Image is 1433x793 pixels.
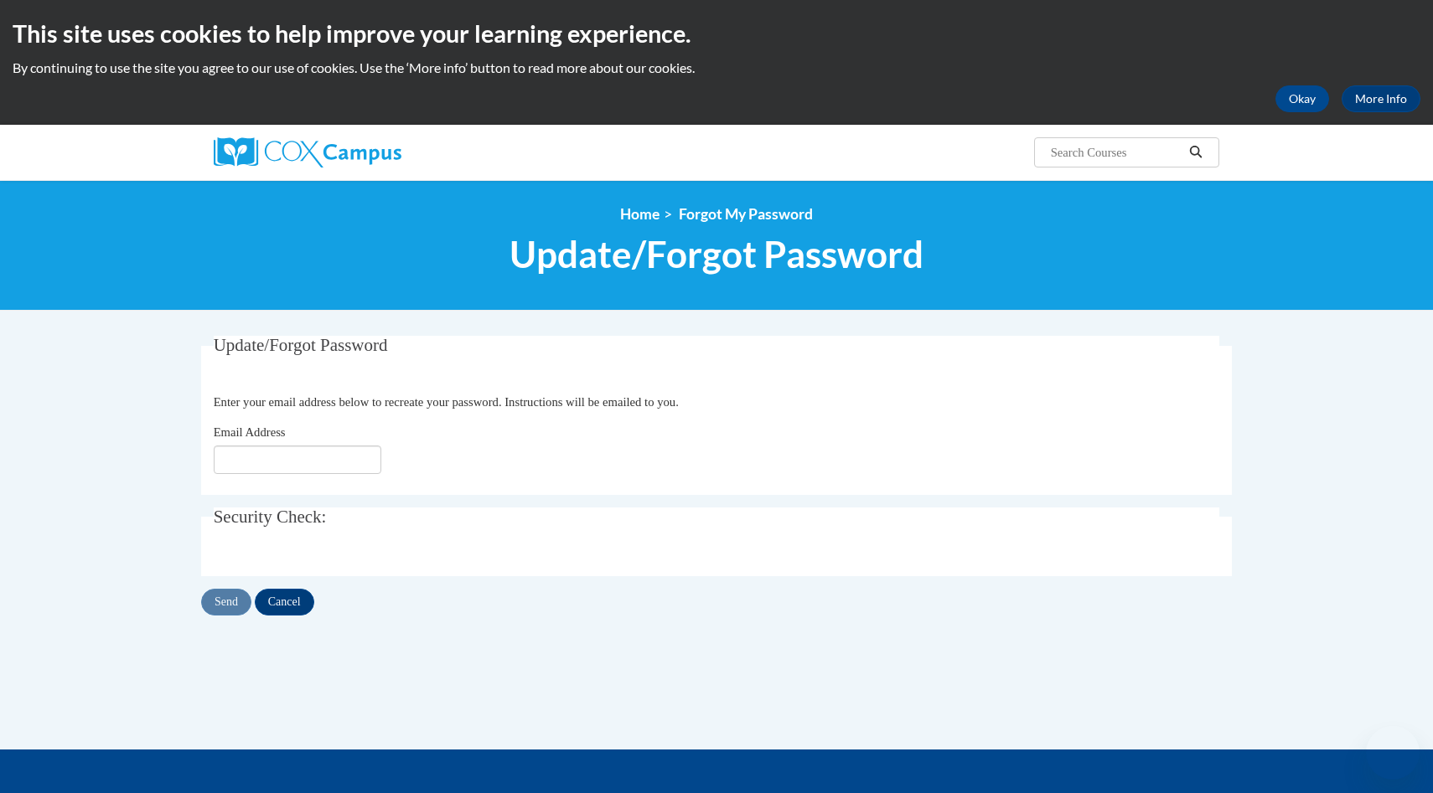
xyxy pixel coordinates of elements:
a: Home [620,205,660,223]
span: Enter your email address below to recreate your password. Instructions will be emailed to you. [214,395,679,409]
input: Cancel [255,589,314,615]
img: Cox Campus [214,137,401,167]
p: By continuing to use the site you agree to our use of cookies. Use the ‘More info’ button to read... [13,59,1420,77]
span: Security Check: [214,507,327,527]
span: Update/Forgot Password [214,335,388,355]
a: More Info [1342,85,1420,112]
span: Update/Forgot Password [510,232,923,276]
input: Search Courses [1049,142,1183,162]
span: Email Address [214,425,286,439]
span: Forgot My Password [679,205,813,223]
iframe: Button to launch messaging window [1366,726,1420,780]
input: Email [214,445,381,474]
a: Cox Campus [214,137,532,167]
button: Search [1183,142,1208,162]
button: Okay [1275,85,1329,112]
h2: This site uses cookies to help improve your learning experience. [13,17,1420,50]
